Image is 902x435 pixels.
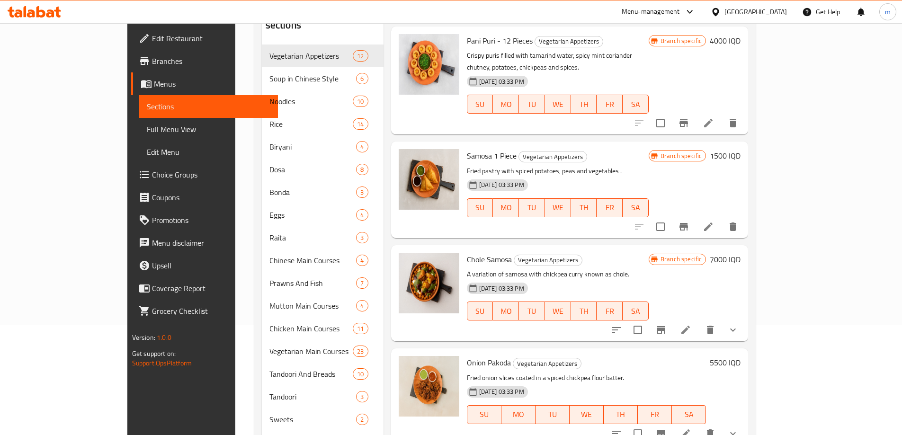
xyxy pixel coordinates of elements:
[262,272,384,294] div: Prawns And Fish7
[628,320,648,340] span: Select to update
[357,165,367,174] span: 8
[651,113,670,133] span: Select to update
[513,358,581,369] span: Vegetarian Appetizers
[356,391,368,402] div: items
[657,255,706,264] span: Branch specific
[545,302,571,320] button: WE
[262,158,384,181] div: Dosa8
[672,112,695,134] button: Branch-specific-item
[131,231,278,254] a: Menu disclaimer
[699,319,722,341] button: delete
[518,151,587,162] div: Vegetarian Appetizers
[710,356,741,369] h6: 5500 IQD
[131,72,278,95] a: Menus
[357,302,367,311] span: 4
[575,98,593,111] span: TH
[262,135,384,158] div: Biryani4
[622,6,680,18] div: Menu-management
[353,50,368,62] div: items
[269,300,357,311] div: Mutton Main Courses
[597,198,623,217] button: FR
[152,237,270,249] span: Menu disclaimer
[549,201,567,214] span: WE
[493,302,519,320] button: MO
[262,204,384,226] div: Eggs4
[262,67,384,90] div: Soup in Chinese Style6
[475,77,528,86] span: [DATE] 03:33 PM
[573,408,600,421] span: WE
[152,192,270,203] span: Coupons
[353,370,367,379] span: 10
[467,95,493,114] button: SU
[475,180,528,189] span: [DATE] 03:33 PM
[623,198,649,217] button: SA
[269,141,357,152] span: Biryani
[269,391,357,402] div: Tandoori
[353,118,368,130] div: items
[353,347,367,356] span: 23
[467,372,706,384] p: Fried onion slices coated in a spiced chickpea flour batter.
[519,198,545,217] button: TU
[262,249,384,272] div: Chinese Main Courses4
[575,201,593,214] span: TH
[497,304,515,318] span: MO
[269,96,353,107] span: Noodles
[536,405,570,424] button: TU
[131,27,278,50] a: Edit Restaurant
[357,142,367,151] span: 4
[467,198,493,217] button: SU
[399,356,459,417] img: Onion Pakoda
[467,165,649,177] p: Fried pastry with spiced potatoes, peas and vegetables .
[357,256,367,265] span: 4
[471,408,498,421] span: SU
[672,405,706,424] button: SA
[269,346,353,357] div: Vegetarian Main Courses
[131,254,278,277] a: Upsell
[501,405,536,424] button: MO
[269,323,353,334] span: Chicken Main Courses
[676,408,702,421] span: SA
[269,368,353,380] span: Tandoori And Breads
[605,319,628,341] button: sort-choices
[266,4,324,32] h2: Menu sections
[353,324,367,333] span: 11
[571,302,597,320] button: TH
[623,302,649,320] button: SA
[471,98,490,111] span: SU
[467,302,493,320] button: SU
[475,387,528,396] span: [DATE] 03:33 PM
[467,34,533,48] span: Pani Puri - 12 Pieces
[356,73,368,84] div: items
[269,209,357,221] span: Eggs
[262,363,384,385] div: Tandoori And Breads10
[262,408,384,431] div: Sweets2
[152,260,270,271] span: Upsell
[131,209,278,231] a: Promotions
[493,95,519,114] button: MO
[523,304,541,318] span: TU
[356,164,368,175] div: items
[269,232,357,243] span: Raita
[607,408,634,421] span: TH
[467,149,517,163] span: Samosa 1 Piece
[147,146,270,158] span: Edit Menu
[399,34,459,95] img: Pani Puri - 12 Pieces
[399,253,459,313] img: Chole Samosa
[262,317,384,340] div: Chicken Main Courses11
[269,50,353,62] div: Vegetarian Appetizers
[147,101,270,112] span: Sections
[519,302,545,320] button: TU
[147,124,270,135] span: Full Menu View
[269,73,357,84] span: Soup in Chinese Style
[626,201,645,214] span: SA
[152,305,270,317] span: Grocery Checklist
[269,414,357,425] span: Sweets
[357,211,367,220] span: 4
[356,255,368,266] div: items
[497,98,515,111] span: MO
[475,284,528,293] span: [DATE] 03:33 PM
